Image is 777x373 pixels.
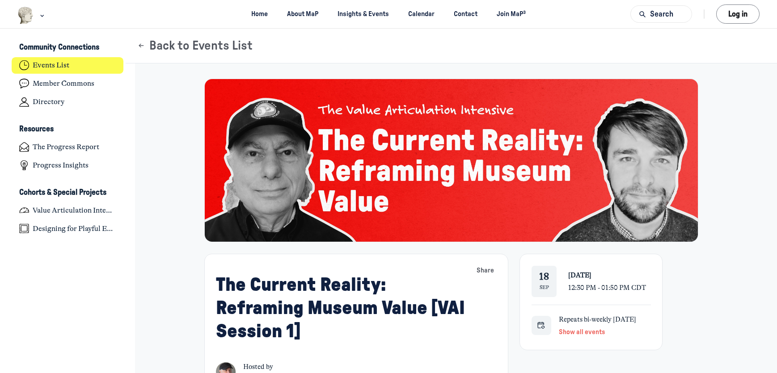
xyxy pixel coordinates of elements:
[126,29,777,63] header: Page Header
[17,6,46,25] button: Museums as Progress logo
[475,264,496,277] button: Share
[12,220,124,237] a: Designing for Playful Engagement
[33,97,64,106] h4: Directory
[559,326,605,338] button: Show all events
[630,5,692,23] button: Search
[12,185,124,200] button: Cohorts & Special ProjectsCollapse space
[559,315,636,323] span: Repeats bi-weekly [DATE]
[19,125,54,134] h3: Resources
[12,157,124,174] a: Progress Insights
[446,6,486,22] a: Contact
[243,6,275,22] a: Home
[330,6,397,22] a: Insights & Events
[540,284,549,291] div: Sep
[568,284,646,292] span: 12:30 PM - 01:50 PM CDT
[489,6,534,22] a: Join MaP³
[12,75,124,92] a: Member Commons
[33,61,69,70] h4: Events List
[33,224,116,233] h4: Designing for Playful Engagement
[539,271,549,283] div: 18
[477,266,494,276] span: Share
[716,4,760,24] button: Log in
[19,188,106,197] h3: Cohorts & Special Projects
[33,206,116,215] h4: Value Articulation Intensive (Cultural Leadership Lab)
[33,161,89,170] h4: Progress Insights
[12,94,124,110] a: Directory
[568,271,591,279] span: [DATE]
[243,362,300,372] span: Hosted by
[17,7,34,24] img: Museums as Progress logo
[12,57,124,74] a: Events List
[12,40,124,55] button: Community ConnectionsCollapse space
[216,273,475,343] h1: The Current Reality: Reframing Museum Value [VAI Session 1]
[33,142,99,151] h4: The Progress Report
[12,122,124,137] button: ResourcesCollapse space
[19,43,99,52] h3: Community Connections
[137,38,253,54] button: Back to Events List
[12,139,124,155] a: The Progress Report
[12,202,124,218] a: Value Articulation Intensive (Cultural Leadership Lab)
[279,6,326,22] a: About MaP
[559,329,605,335] span: Show all events
[401,6,443,22] a: Calendar
[33,79,94,88] h4: Member Commons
